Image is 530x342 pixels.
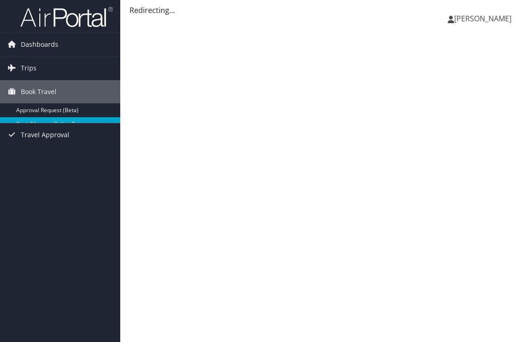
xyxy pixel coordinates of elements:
[448,5,521,32] a: [PERSON_NAME]
[20,6,113,28] img: airportal-logo.png
[21,123,69,146] span: Travel Approval
[454,13,512,24] span: [PERSON_NAME]
[21,33,58,56] span: Dashboards
[129,5,521,16] div: Redirecting...
[21,80,56,103] span: Book Travel
[21,57,37,80] span: Trips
